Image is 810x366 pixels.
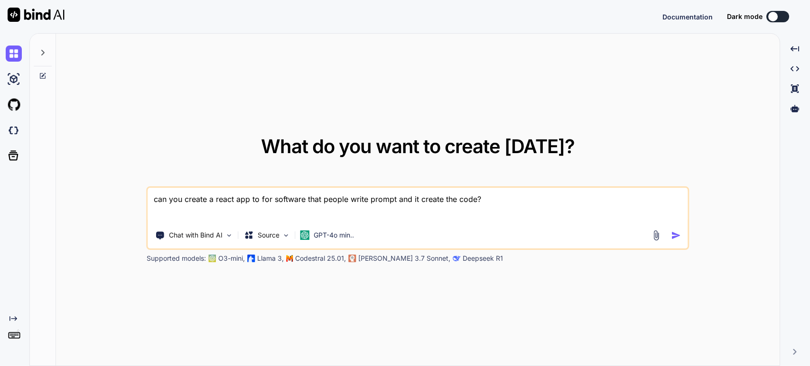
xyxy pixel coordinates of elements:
img: GPT-4 [209,255,216,262]
img: darkCloudIdeIcon [6,122,22,138]
button: Documentation [662,12,713,22]
p: [PERSON_NAME] 3.7 Sonnet, [358,254,450,263]
img: Pick Tools [225,231,233,239]
img: GPT-4o mini [300,230,310,240]
img: Pick Models [282,231,290,239]
img: chat [6,46,22,62]
span: Documentation [662,13,713,21]
img: ai-studio [6,71,22,87]
p: Chat with Bind AI [169,230,223,240]
img: claude [453,255,461,262]
img: Bind AI [8,8,65,22]
img: claude [349,255,356,262]
img: Llama2 [248,255,255,262]
p: Deepseek R1 [463,254,503,263]
img: githubLight [6,97,22,113]
textarea: can you create a react app to for software that people write prompt and it create the code? [148,188,688,223]
span: What do you want to create [DATE]? [261,135,575,158]
img: icon [671,230,681,240]
p: Source [258,230,279,240]
img: Mistral-AI [287,255,293,262]
p: O3-mini, [218,254,245,263]
span: Dark mode [727,12,763,21]
p: Llama 3, [257,254,284,263]
p: Supported models: [147,254,206,263]
img: attachment [651,230,661,241]
p: Codestral 25.01, [295,254,346,263]
p: GPT-4o min.. [314,230,354,240]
